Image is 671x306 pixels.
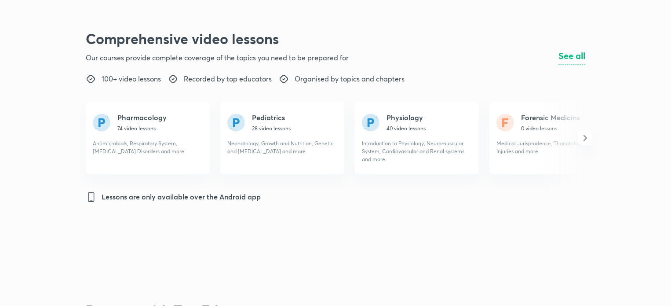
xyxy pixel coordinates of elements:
[227,140,334,156] p: Neonatology, Growth and Nutrition, Genetic and [MEDICAL_DATA] and more
[279,74,289,85] img: benefit
[86,74,96,85] img: benefit
[102,74,161,85] h5: 100+ video lessons
[362,113,379,133] img: subject-icon
[252,113,291,123] h5: Pediatrics
[117,125,167,133] p: 74 video lessons
[86,192,96,203] img: benefit
[558,50,585,63] h4: See all
[86,30,419,47] h3: Comprehensive video lessons
[558,50,585,65] a: See all
[355,102,489,174] a: subject-iconPhysiology40 video lessonsIntroduction to Physiology, Neuromuscular System, Cardiovas...
[93,113,110,133] img: subject-icon
[227,113,245,133] img: subject-icon
[521,113,580,123] h5: Forensic Medicine
[496,113,514,133] img: subject-icon
[86,53,419,63] p: Our courses provide complete coverage of the topics you need to be prepared for
[168,74,179,85] img: benefit
[387,113,426,123] h5: Physiology
[117,113,167,123] h5: Pharmacology
[387,125,426,133] p: 40 video lessons
[102,192,261,203] h5: Lessons are only available over the Android app
[521,125,580,133] p: 0 video lessons
[496,140,603,156] p: Medical Jurisprudence, Thanatology, Injuries and more
[220,102,355,174] a: subject-iconPediatrics28 video lessonsNeonatology, Growth and Nutrition, Genetic and [MEDICAL_DAT...
[295,74,405,85] h5: Organised by topics and chapters
[184,74,272,85] h5: Recorded by top educators
[489,102,624,174] a: subject-iconForensic Medicine0 video lessonsMedical Jurisprudence, Thanatology, Injuries and more
[86,102,220,174] a: subject-iconPharmacology74 video lessonsAntimicrobials, Respiratory System, [MEDICAL_DATA] Disord...
[252,125,291,133] p: 28 video lessons
[362,140,468,164] p: Introduction to Physiology, Neuromuscular System, Cardiovascular and Renal systems and more
[93,140,199,156] p: Antimicrobials, Respiratory System, [MEDICAL_DATA] Disorders and more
